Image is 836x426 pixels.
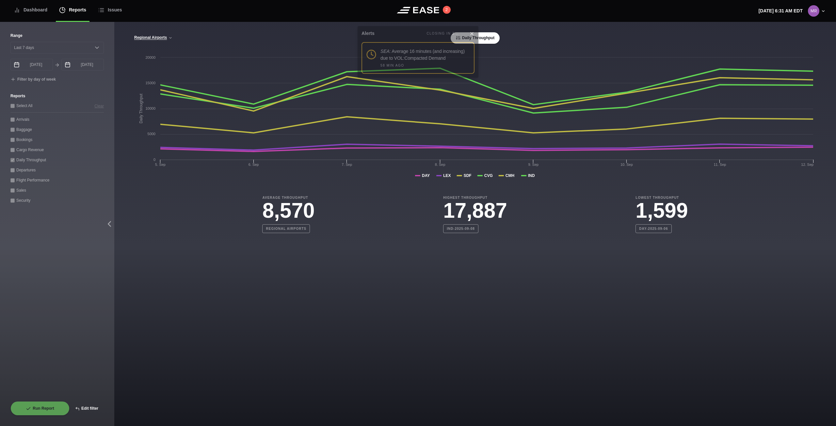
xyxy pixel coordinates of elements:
[506,173,514,178] tspan: CMH
[10,77,56,82] button: Filter by day of week
[380,63,404,68] div: 58 MIN AGO
[342,163,352,166] tspan: 7. Sep
[443,6,451,14] button: 2
[249,163,259,166] tspan: 6. Sep
[528,163,539,166] tspan: 9. Sep
[801,163,813,166] tspan: 12. Sep
[10,33,104,39] label: Range
[94,103,104,109] button: Clear
[435,163,445,166] tspan: 8. Sep
[635,200,688,221] h3: 1,599
[61,59,104,71] input: mm/dd/yyyy
[145,81,155,85] text: 15000
[759,8,803,14] p: [DATE] 6:31 AM EDT
[443,224,478,233] b: IND-2025-09-08
[484,173,493,178] tspan: CVG
[380,48,470,62] div: : Average 16 minutes (and increasing) due to VOL:Compacted Demand
[443,173,451,178] tspan: LEX
[635,224,671,233] b: DAY-2025-09-06
[262,195,314,200] b: Average Throughput
[620,163,633,166] tspan: 10. Sep
[714,163,726,166] tspan: 11. Sep
[808,5,819,17] img: 0b2ed616698f39eb9cebe474ea602d52
[155,163,166,166] tspan: 5. Sep
[262,200,314,221] h3: 8,570
[10,93,104,99] label: Reports
[443,200,507,221] h3: 17,887
[528,173,535,178] tspan: IND
[10,59,53,71] input: mm/dd/yyyy
[427,31,459,36] div: CLOSING IN 2...
[70,401,104,416] button: Edit filter
[153,158,155,162] text: 0
[139,93,143,123] tspan: Daily Throughput
[635,195,688,200] b: Lowest Throughput
[145,106,155,110] text: 10000
[262,224,310,233] b: Regional Airports
[380,49,390,54] em: SEA
[134,36,173,40] button: Regional Airports
[145,55,155,59] text: 20000
[362,30,375,37] div: Alerts
[148,132,155,136] text: 5000
[422,173,430,178] tspan: DAY
[464,173,472,178] tspan: SDF
[443,195,507,200] b: Highest Throughput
